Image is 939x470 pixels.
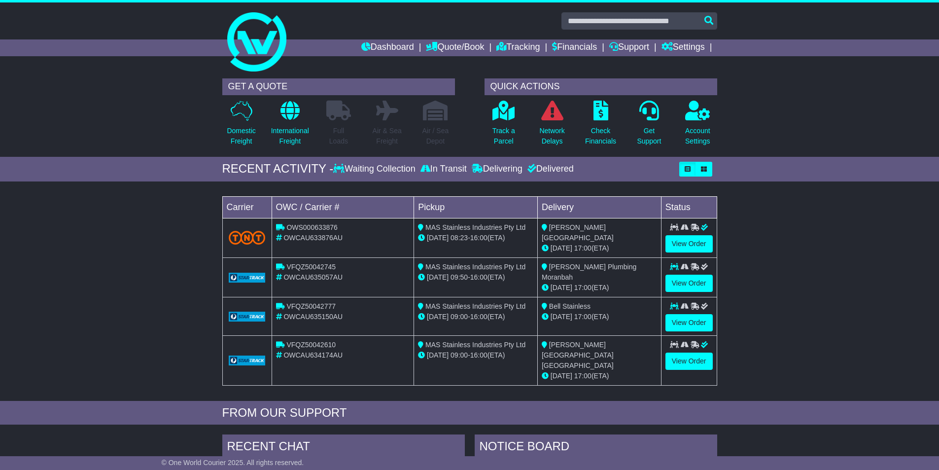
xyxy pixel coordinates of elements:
[286,341,336,349] span: VFQZ50042610
[451,351,468,359] span: 09:00
[551,244,572,252] span: [DATE]
[326,126,351,146] p: Full Loads
[469,164,525,175] div: Delivering
[574,284,591,291] span: 17:00
[426,39,484,56] a: Quote/Book
[286,263,336,271] span: VFQZ50042745
[492,126,515,146] p: Track a Parcel
[585,126,616,146] p: Check Financials
[283,351,343,359] span: OWCAU634174AU
[475,434,717,461] div: NOTICE BOARD
[425,263,525,271] span: MAS Stainless Industries Pty Ltd
[665,353,713,370] a: View Order
[574,244,591,252] span: 17:00
[551,313,572,321] span: [DATE]
[427,234,449,242] span: [DATE]
[227,126,255,146] p: Domestic Freight
[542,341,614,369] span: [PERSON_NAME][GEOGRAPHIC_DATA] [GEOGRAPHIC_DATA]
[470,351,487,359] span: 16:00
[525,164,574,175] div: Delivered
[585,100,617,152] a: CheckFinancials
[229,231,266,244] img: TNT_Domestic.png
[422,126,449,146] p: Air / Sea Depot
[542,243,657,253] div: (ETA)
[333,164,417,175] div: Waiting Collection
[373,126,402,146] p: Air & Sea Freight
[283,273,343,281] span: OWCAU635057AU
[162,459,304,467] span: © One World Courier 2025. All rights reserved.
[418,272,533,283] div: - (ETA)
[496,39,540,56] a: Tracking
[418,164,469,175] div: In Transit
[539,126,564,146] p: Network Delays
[222,78,455,95] div: GET A QUOTE
[470,313,487,321] span: 16:00
[451,313,468,321] span: 09:00
[542,371,657,381] div: (ETA)
[549,302,591,310] span: Bell Stainless
[418,312,533,322] div: - (ETA)
[574,313,591,321] span: 17:00
[425,223,525,231] span: MAS Stainless Industries Pty Ltd
[229,312,266,322] img: GetCarrierServiceLogo
[665,235,713,253] a: View Order
[551,284,572,291] span: [DATE]
[492,100,516,152] a: Track aParcel
[222,196,272,218] td: Carrier
[539,100,565,152] a: NetworkDelays
[537,196,661,218] td: Delivery
[485,78,717,95] div: QUICK ACTIONS
[451,234,468,242] span: 08:23
[685,100,711,152] a: AccountSettings
[286,302,336,310] span: VFQZ50042777
[283,234,343,242] span: OWCAU633876AU
[272,196,414,218] td: OWC / Carrier #
[425,341,525,349] span: MAS Stainless Industries Pty Ltd
[637,126,661,146] p: Get Support
[427,313,449,321] span: [DATE]
[609,39,649,56] a: Support
[418,233,533,243] div: - (ETA)
[661,39,705,56] a: Settings
[665,314,713,331] a: View Order
[542,263,636,281] span: [PERSON_NAME] Plumbing Moranbah
[665,275,713,292] a: View Order
[271,100,310,152] a: InternationalFreight
[418,350,533,361] div: - (ETA)
[427,273,449,281] span: [DATE]
[661,196,717,218] td: Status
[226,100,256,152] a: DomesticFreight
[470,273,487,281] span: 16:00
[551,372,572,380] span: [DATE]
[636,100,661,152] a: GetSupport
[542,283,657,293] div: (ETA)
[286,223,338,231] span: OWS000633876
[271,126,309,146] p: International Freight
[361,39,414,56] a: Dashboard
[427,351,449,359] span: [DATE]
[542,312,657,322] div: (ETA)
[229,356,266,365] img: GetCarrierServiceLogo
[425,302,525,310] span: MAS Stainless Industries Pty Ltd
[414,196,538,218] td: Pickup
[685,126,710,146] p: Account Settings
[229,273,266,283] img: GetCarrierServiceLogo
[552,39,597,56] a: Financials
[222,434,465,461] div: RECENT CHAT
[470,234,487,242] span: 16:00
[222,162,334,176] div: RECENT ACTIVITY -
[451,273,468,281] span: 09:50
[222,406,717,420] div: FROM OUR SUPPORT
[542,223,614,242] span: [PERSON_NAME][GEOGRAPHIC_DATA]
[574,372,591,380] span: 17:00
[283,313,343,321] span: OWCAU635150AU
